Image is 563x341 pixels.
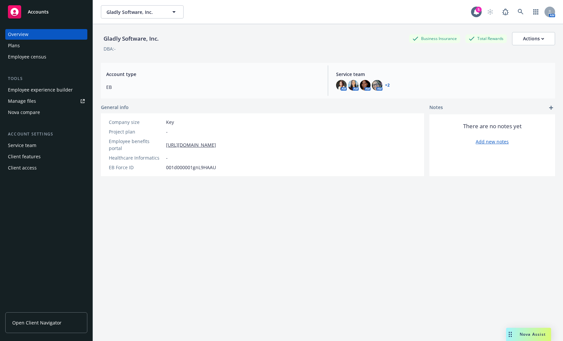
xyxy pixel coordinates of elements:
div: DBA: - [104,45,116,52]
a: Switch app [529,5,542,19]
div: Drag to move [506,328,514,341]
a: Report a Bug [499,5,512,19]
a: Client features [5,151,87,162]
div: Account settings [5,131,87,137]
div: Project plan [109,128,163,135]
button: Actions [512,32,555,45]
div: Business Insurance [409,34,460,43]
a: Nova compare [5,107,87,118]
div: EB Force ID [109,164,163,171]
a: Client access [5,163,87,173]
a: +2 [385,83,390,87]
a: [URL][DOMAIN_NAME] [166,141,216,148]
span: Notes [429,104,443,112]
div: 5 [476,7,482,13]
div: Overview [8,29,28,40]
img: photo [360,80,370,91]
span: - [166,128,168,135]
img: photo [372,80,382,91]
div: Healthcare Informatics [109,154,163,161]
a: Add new notes [476,138,509,145]
div: Tools [5,75,87,82]
div: Service team [8,140,36,151]
div: Plans [8,40,20,51]
div: Total Rewards [465,34,507,43]
img: photo [348,80,359,91]
div: Actions [523,32,544,45]
a: add [547,104,555,112]
div: Gladly Software, Inc. [101,34,161,43]
div: Employee census [8,52,46,62]
div: Client features [8,151,41,162]
a: Search [514,5,527,19]
span: Service team [336,71,550,78]
a: Start snowing [484,5,497,19]
img: photo [336,80,347,91]
div: Nova compare [8,107,40,118]
span: Accounts [28,9,49,15]
span: 001d000001gnL9HAAU [166,164,216,171]
div: Manage files [8,96,36,106]
button: Nova Assist [506,328,551,341]
span: Gladly Software, Inc. [107,9,164,16]
span: Account type [106,71,320,78]
span: Nova Assist [520,331,546,337]
span: Open Client Navigator [12,319,62,326]
a: Accounts [5,3,87,21]
a: Manage files [5,96,87,106]
button: Gladly Software, Inc. [101,5,184,19]
a: Plans [5,40,87,51]
span: - [166,154,168,161]
span: General info [101,104,129,111]
a: Service team [5,140,87,151]
div: Employee experience builder [8,85,73,95]
a: Employee experience builder [5,85,87,95]
div: Employee benefits portal [109,138,163,152]
span: There are no notes yet [463,122,522,130]
a: Overview [5,29,87,40]
div: Client access [8,163,37,173]
span: EB [106,84,320,91]
span: Key [166,119,174,126]
div: Company size [109,119,163,126]
a: Employee census [5,52,87,62]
